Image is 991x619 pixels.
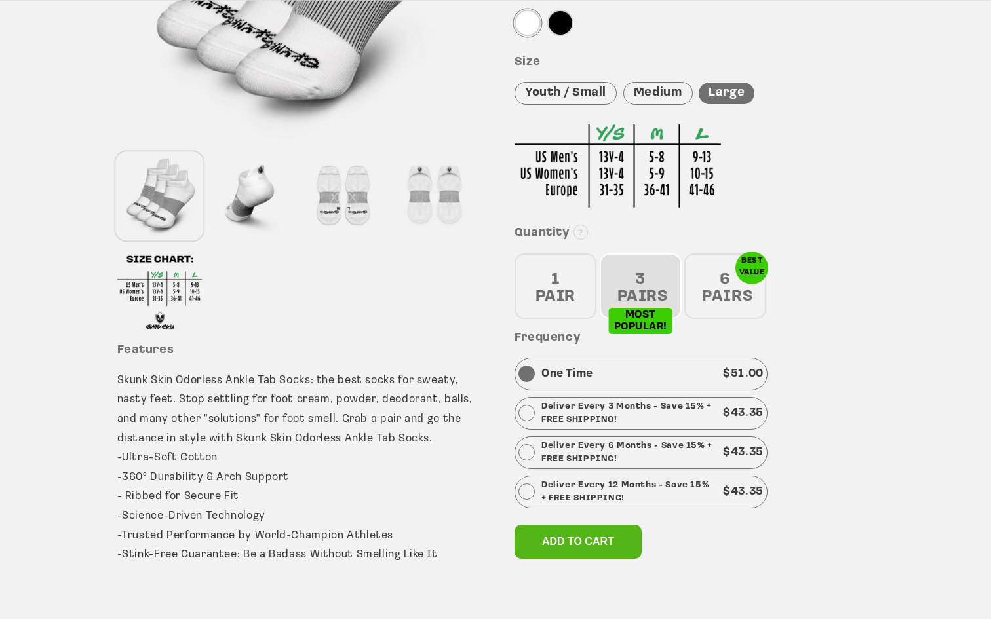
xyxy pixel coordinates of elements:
p: $ [723,443,764,462]
p: One Time [541,364,593,384]
h3: Features [117,343,477,358]
div: Large [699,83,754,104]
p: Skunk Skin Odorless Ankle Tab Socks: the best socks for sweaty, nasty feet. Stop settling for foo... [117,371,477,584]
div: Youth / Small [515,82,617,105]
div: Medium [623,82,693,105]
span: Add to cart [542,536,614,547]
p: $ [723,364,764,384]
span: 43.35 [731,447,764,458]
span: 51.00 [731,368,764,379]
img: Sizing Chart [515,124,721,208]
h3: Frequency [515,331,874,346]
p: $ [723,482,764,502]
span: 43.35 [731,486,764,497]
div: 1 PAIR [515,253,596,319]
h3: Quantity [515,226,874,241]
p: Deliver Every 3 Months - Save 15% + FREE SHIPPING! [541,400,716,426]
p: Deliver Every 12 Months - Save 15% + FREE SHIPPING! [541,479,716,505]
p: Deliver Every 6 Months - Save 15% + FREE SHIPPING! [541,440,716,466]
span: 43.35 [731,407,764,419]
h3: Size [515,55,874,70]
div: 6 PAIRS [684,253,766,319]
button: Add to cart [515,525,642,559]
div: 3 PAIRS [600,253,682,319]
p: $ [723,403,764,423]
